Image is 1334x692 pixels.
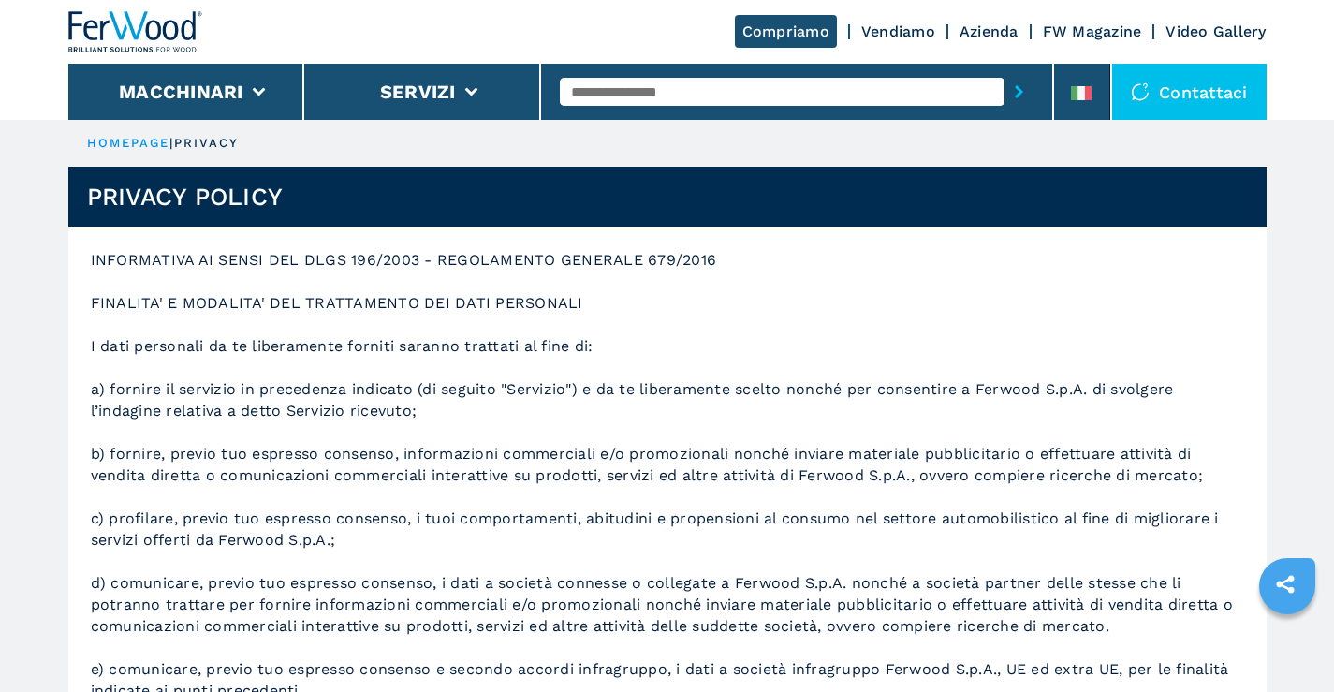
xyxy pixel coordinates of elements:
a: HOMEPAGE [87,136,170,150]
img: Contattaci [1131,82,1150,101]
a: Azienda [960,22,1019,40]
a: Vendiamo [861,22,935,40]
button: Servizi [380,81,456,103]
p: privacy [174,135,240,152]
img: Ferwood [68,11,203,52]
iframe: Chat [1254,608,1320,678]
h1: PRIVACY POLICY [87,182,284,212]
a: Compriamo [735,15,837,48]
a: FW Magazine [1043,22,1142,40]
span: | [169,136,173,150]
a: Video Gallery [1165,22,1266,40]
button: submit-button [1004,70,1033,113]
button: Macchinari [119,81,243,103]
div: Contattaci [1112,64,1267,120]
a: sharethis [1262,561,1309,608]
